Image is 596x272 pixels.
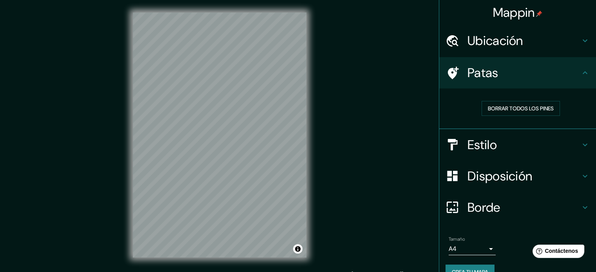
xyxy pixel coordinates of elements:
div: Ubicación [439,25,596,56]
font: Borde [467,199,500,216]
div: Disposición [439,160,596,192]
div: Estilo [439,129,596,160]
font: Borrar todos los pines [488,105,554,112]
button: Borrar todos los pines [482,101,560,116]
font: Mappin [493,4,535,21]
font: Ubicación [467,32,523,49]
iframe: Lanzador de widgets de ayuda [526,241,587,263]
font: Patas [467,65,498,81]
font: Tamaño [449,236,465,242]
font: Disposición [467,168,532,184]
button: Activar o desactivar atribución [293,244,303,254]
font: Estilo [467,137,497,153]
font: A4 [449,245,457,253]
canvas: Mapa [133,13,306,258]
img: pin-icon.png [536,11,542,17]
div: Patas [439,57,596,88]
div: A4 [449,243,496,255]
div: Borde [439,192,596,223]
